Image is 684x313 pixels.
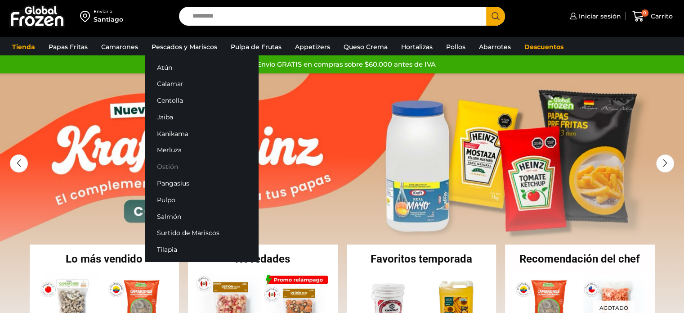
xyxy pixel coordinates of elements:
[656,154,674,172] div: Next slide
[641,9,648,17] span: 0
[145,175,258,192] a: Pangasius
[44,38,92,55] a: Papas Fritas
[10,154,28,172] div: Previous slide
[568,7,621,25] a: Iniciar sesión
[291,38,335,55] a: Appetizers
[145,159,258,175] a: Ostión
[188,254,338,264] h2: Novedades
[8,38,40,55] a: Tienda
[94,9,123,15] div: Enviar a
[630,6,675,27] a: 0 Carrito
[648,12,673,21] span: Carrito
[145,208,258,225] a: Salmón
[145,225,258,241] a: Surtido de Mariscos
[145,241,258,258] a: Tilapia
[486,7,505,26] button: Search button
[347,254,496,264] h2: Favoritos temporada
[30,254,179,264] h2: Lo más vendido
[520,38,568,55] a: Descuentos
[145,125,258,142] a: Kanikama
[97,38,143,55] a: Camarones
[80,9,94,24] img: address-field-icon.svg
[577,12,621,21] span: Iniciar sesión
[145,59,258,76] a: Atún
[226,38,286,55] a: Pulpa de Frutas
[442,38,470,55] a: Pollos
[94,15,123,24] div: Santiago
[397,38,437,55] a: Hortalizas
[505,254,655,264] h2: Recomendación del chef
[145,142,258,159] a: Merluza
[474,38,515,55] a: Abarrotes
[339,38,392,55] a: Queso Crema
[145,191,258,208] a: Pulpo
[145,92,258,109] a: Centolla
[145,109,258,126] a: Jaiba
[147,38,222,55] a: Pescados y Mariscos
[145,76,258,92] a: Calamar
